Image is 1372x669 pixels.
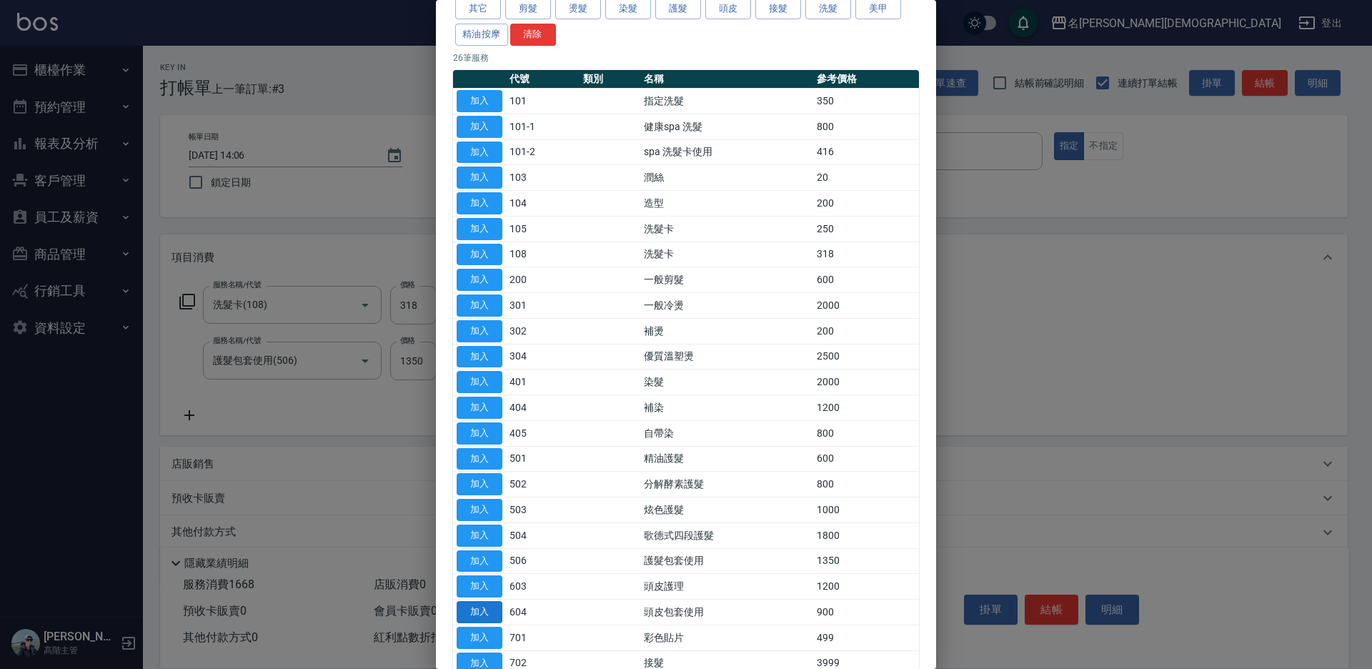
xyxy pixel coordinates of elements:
[506,267,580,293] td: 200
[640,114,813,139] td: 健康spa 洗髮
[457,244,502,266] button: 加入
[506,420,580,446] td: 405
[506,522,580,548] td: 504
[640,395,813,421] td: 補染
[640,625,813,650] td: 彩色貼片
[457,116,502,138] button: 加入
[506,574,580,600] td: 603
[457,422,502,445] button: 加入
[457,575,502,598] button: 加入
[813,395,919,421] td: 1200
[640,344,813,370] td: 優質溫塑燙
[640,216,813,242] td: 洗髮卡
[506,114,580,139] td: 101-1
[457,192,502,214] button: 加入
[506,139,580,165] td: 101-2
[813,89,919,114] td: 350
[457,627,502,649] button: 加入
[640,370,813,395] td: 染髮
[457,601,502,623] button: 加入
[457,448,502,470] button: 加入
[813,522,919,548] td: 1800
[813,497,919,523] td: 1000
[813,574,919,600] td: 1200
[640,293,813,319] td: 一般冷燙
[640,165,813,191] td: 潤絲
[813,70,919,89] th: 參考價格
[580,70,640,89] th: 類別
[640,242,813,267] td: 洗髮卡
[457,218,502,240] button: 加入
[640,318,813,344] td: 補燙
[640,267,813,293] td: 一般剪髮
[457,525,502,547] button: 加入
[813,191,919,217] td: 200
[640,574,813,600] td: 頭皮護理
[506,165,580,191] td: 103
[457,320,502,342] button: 加入
[640,139,813,165] td: spa 洗髮卡使用
[640,89,813,114] td: 指定洗髮
[506,293,580,319] td: 301
[457,397,502,419] button: 加入
[813,370,919,395] td: 2000
[640,472,813,497] td: 分解酵素護髮
[506,497,580,523] td: 503
[457,269,502,291] button: 加入
[455,24,508,46] button: 精油按摩
[506,395,580,421] td: 404
[813,625,919,650] td: 499
[813,216,919,242] td: 250
[813,446,919,472] td: 600
[640,548,813,574] td: 護髮包套使用
[457,167,502,189] button: 加入
[506,600,580,625] td: 604
[813,600,919,625] td: 900
[813,267,919,293] td: 600
[640,522,813,548] td: 歌德式四段護髮
[457,499,502,521] button: 加入
[506,318,580,344] td: 302
[813,293,919,319] td: 2000
[457,90,502,112] button: 加入
[506,242,580,267] td: 108
[453,51,919,64] p: 26 筆服務
[506,70,580,89] th: 代號
[813,242,919,267] td: 318
[457,142,502,164] button: 加入
[813,165,919,191] td: 20
[506,472,580,497] td: 502
[506,191,580,217] td: 104
[457,473,502,495] button: 加入
[506,548,580,574] td: 506
[506,446,580,472] td: 501
[506,89,580,114] td: 101
[813,420,919,446] td: 800
[506,216,580,242] td: 105
[510,24,556,46] button: 清除
[506,370,580,395] td: 401
[640,446,813,472] td: 精油護髮
[457,346,502,368] button: 加入
[457,371,502,393] button: 加入
[640,70,813,89] th: 名稱
[640,420,813,446] td: 自帶染
[640,191,813,217] td: 造型
[813,139,919,165] td: 416
[813,114,919,139] td: 800
[457,550,502,573] button: 加入
[813,318,919,344] td: 200
[506,625,580,650] td: 701
[640,600,813,625] td: 頭皮包套使用
[813,548,919,574] td: 1350
[457,294,502,317] button: 加入
[813,472,919,497] td: 800
[506,344,580,370] td: 304
[640,497,813,523] td: 炫色護髮
[813,344,919,370] td: 2500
